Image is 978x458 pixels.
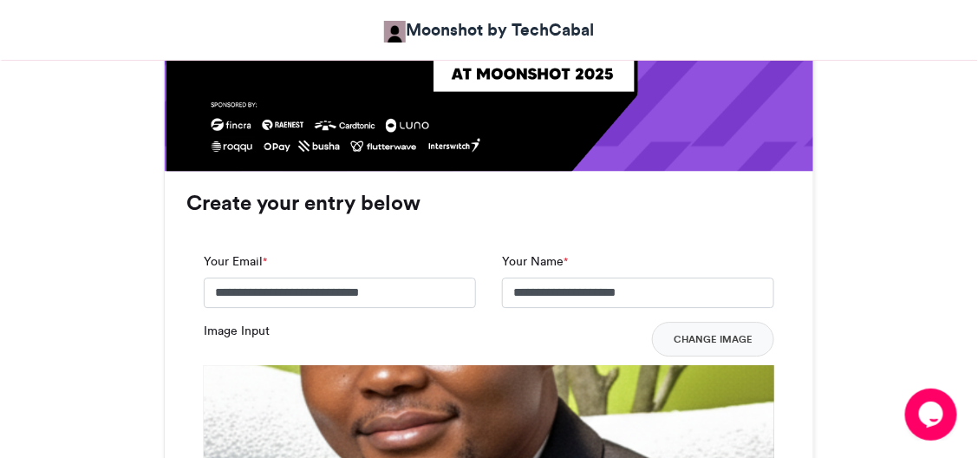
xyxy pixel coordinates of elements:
[905,389,961,441] iframe: chat widget
[186,193,792,213] h3: Create your entry below
[384,21,406,43] img: Moonshot by TechCabal
[384,17,594,43] a: Moonshot by TechCabal
[652,322,774,357] button: Change Image
[502,252,568,271] label: Your Name
[204,322,270,340] label: Image Input
[204,252,267,271] label: Your Email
